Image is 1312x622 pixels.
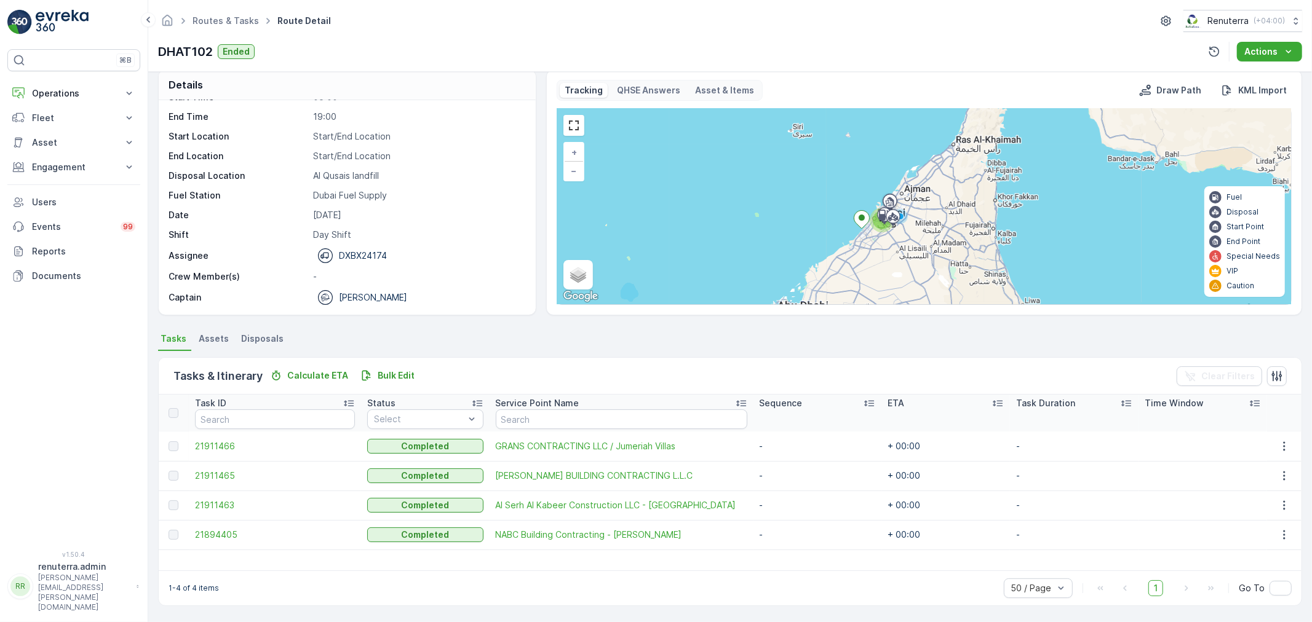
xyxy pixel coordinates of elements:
[1227,207,1258,217] p: Disposal
[7,81,140,106] button: Operations
[339,291,407,304] p: [PERSON_NAME]
[119,55,132,65] p: ⌘B
[401,499,449,511] p: Completed
[367,498,483,513] button: Completed
[1254,16,1285,26] p: ( +04:00 )
[367,527,483,542] button: Completed
[571,147,577,157] span: +
[565,116,583,135] a: View Fullscreen
[496,440,747,452] span: GRANS CONTRACTING LLC / Jumeriah Villas
[565,261,592,288] a: Layers
[195,499,355,511] span: 21911463
[367,439,483,454] button: Completed
[565,84,603,96] p: Tracking
[870,208,894,232] div: 4
[7,155,140,179] button: Engagement
[10,577,30,596] div: RR
[32,112,116,124] p: Fleet
[287,369,348,382] p: Calculate ETA
[169,291,201,304] p: Captain
[1227,251,1280,261] p: Special Needs
[32,270,135,282] p: Documents
[696,84,755,96] p: Asset & Items
[1227,222,1264,232] p: Start Point
[169,170,308,182] p: Disposal Location
[565,162,583,180] a: Zoom Out
[1134,83,1206,98] button: Draw Path
[169,189,308,202] p: Fuel Station
[169,441,178,451] div: Toggle Row Selected
[881,520,1010,549] td: + 00:00
[496,409,747,429] input: Search
[1207,15,1249,27] p: Renuterra
[1010,431,1139,461] td: -
[753,431,882,461] td: -
[571,165,577,176] span: −
[7,190,140,215] a: Users
[7,10,32,34] img: logo
[881,431,1010,461] td: + 00:00
[496,470,747,482] a: OTTO BUILDING CONTRACTING L.L.C
[32,87,116,100] p: Operations
[496,529,747,541] span: NABC Building Contracting - [PERSON_NAME]
[169,150,308,162] p: End Location
[313,170,523,182] p: Al Qusais landfill
[888,397,904,409] p: ETA
[1227,281,1254,291] p: Caution
[32,136,116,149] p: Asset
[169,209,308,221] p: Date
[7,239,140,264] a: Reports
[1183,10,1302,32] button: Renuterra(+04:00)
[557,109,1291,304] div: 0
[161,18,174,29] a: Homepage
[1145,397,1204,409] p: Time Window
[313,229,523,241] p: Day Shift
[313,189,523,202] p: Dubai Fuel Supply
[241,333,284,345] span: Disposals
[32,221,113,233] p: Events
[7,106,140,130] button: Fleet
[560,288,601,304] a: Open this area in Google Maps (opens a new window)
[199,333,229,345] span: Assets
[1244,45,1278,58] p: Actions
[169,583,219,593] p: 1-4 of 4 items
[195,409,355,429] input: Search
[1016,397,1075,409] p: Task Duration
[367,397,396,409] p: Status
[7,561,140,612] button: RRrenuterra.admin[PERSON_NAME][EMAIL_ADDRESS][PERSON_NAME][DOMAIN_NAME]
[1183,14,1203,28] img: Screenshot_2024-07-26_at_13.33.01.png
[760,397,803,409] p: Sequence
[195,440,355,452] a: 21911466
[753,520,882,549] td: -
[496,397,579,409] p: Service Point Name
[36,10,89,34] img: logo_light-DOdMpM7g.png
[401,440,449,452] p: Completed
[313,150,523,162] p: Start/End Location
[565,143,583,162] a: Zoom In
[339,250,387,262] p: DXBX24174
[7,264,140,288] a: Documents
[618,84,681,96] p: QHSE Answers
[1148,580,1163,596] span: 1
[169,530,178,540] div: Toggle Row Selected
[169,471,178,481] div: Toggle Row Selected
[881,461,1010,490] td: + 00:00
[195,470,355,482] a: 21911465
[195,529,355,541] span: 21894405
[313,270,523,283] p: -
[496,499,747,511] span: Al Serh Al Kabeer Construction LLC - [GEOGRAPHIC_DATA]
[374,413,464,425] p: Select
[7,130,140,155] button: Asset
[173,368,263,385] p: Tasks & Itinerary
[496,529,747,541] a: NABC Building Contracting - Al Mamzar
[218,44,255,59] button: Ended
[169,500,178,510] div: Toggle Row Selected
[161,333,186,345] span: Tasks
[7,551,140,558] span: v 1.50.4
[169,229,308,241] p: Shift
[378,369,415,382] p: Bulk Edit
[356,368,419,383] button: Bulk Edit
[38,573,130,612] p: [PERSON_NAME][EMAIL_ADDRESS][PERSON_NAME][DOMAIN_NAME]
